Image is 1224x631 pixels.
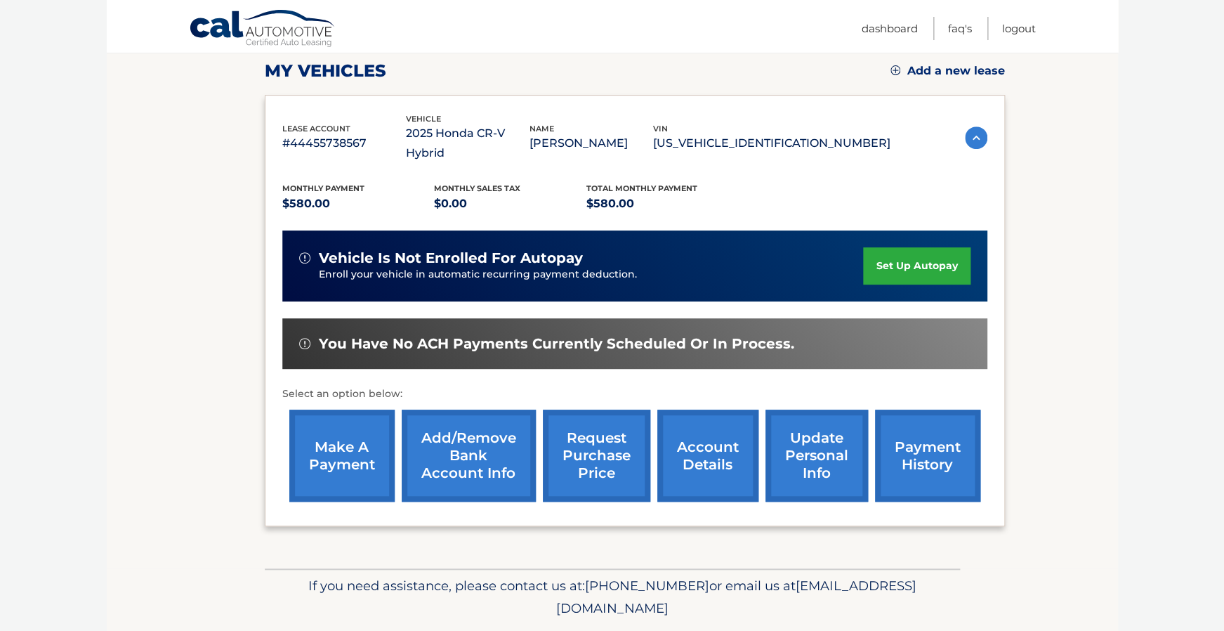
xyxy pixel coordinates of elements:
p: $580.00 [282,194,435,214]
a: Add/Remove bank account info [402,410,536,502]
p: Enroll your vehicle in automatic recurring payment deduction. [319,267,864,282]
a: account details [657,410,758,502]
span: name [529,124,554,134]
a: Add a new lease [890,64,1005,78]
p: [US_VEHICLE_IDENTIFICATION_NUMBER] [653,134,890,153]
a: make a payment [289,410,395,502]
a: Cal Automotive [189,9,336,50]
span: Total Monthly Payment [586,183,697,193]
a: Logout [1002,17,1036,40]
img: alert-white.svg [299,338,310,349]
img: alert-white.svg [299,252,310,264]
p: [PERSON_NAME] [529,134,653,153]
p: If you need assistance, please contact us at: or email us at [274,575,951,620]
p: $0.00 [434,194,586,214]
p: Select an option below: [282,386,987,403]
h2: my vehicles [265,60,386,82]
span: vehicle [406,114,441,124]
a: update personal info [765,410,868,502]
a: Dashboard [862,17,918,40]
span: lease account [282,124,350,134]
span: [PHONE_NUMBER] [585,578,709,594]
span: vin [653,124,668,134]
p: 2025 Honda CR-V Hybrid [406,124,529,163]
span: vehicle is not enrolled for autopay [319,249,583,267]
span: [EMAIL_ADDRESS][DOMAIN_NAME] [556,578,916,616]
img: accordion-active.svg [965,126,987,149]
span: Monthly Payment [282,183,364,193]
span: You have no ACH payments currently scheduled or in process. [319,335,794,353]
a: set up autopay [863,247,970,285]
span: Monthly sales Tax [434,183,520,193]
p: #44455738567 [282,134,406,153]
p: $580.00 [586,194,739,214]
a: request purchase price [543,410,650,502]
img: add.svg [890,65,900,75]
a: FAQ's [948,17,972,40]
a: payment history [875,410,980,502]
